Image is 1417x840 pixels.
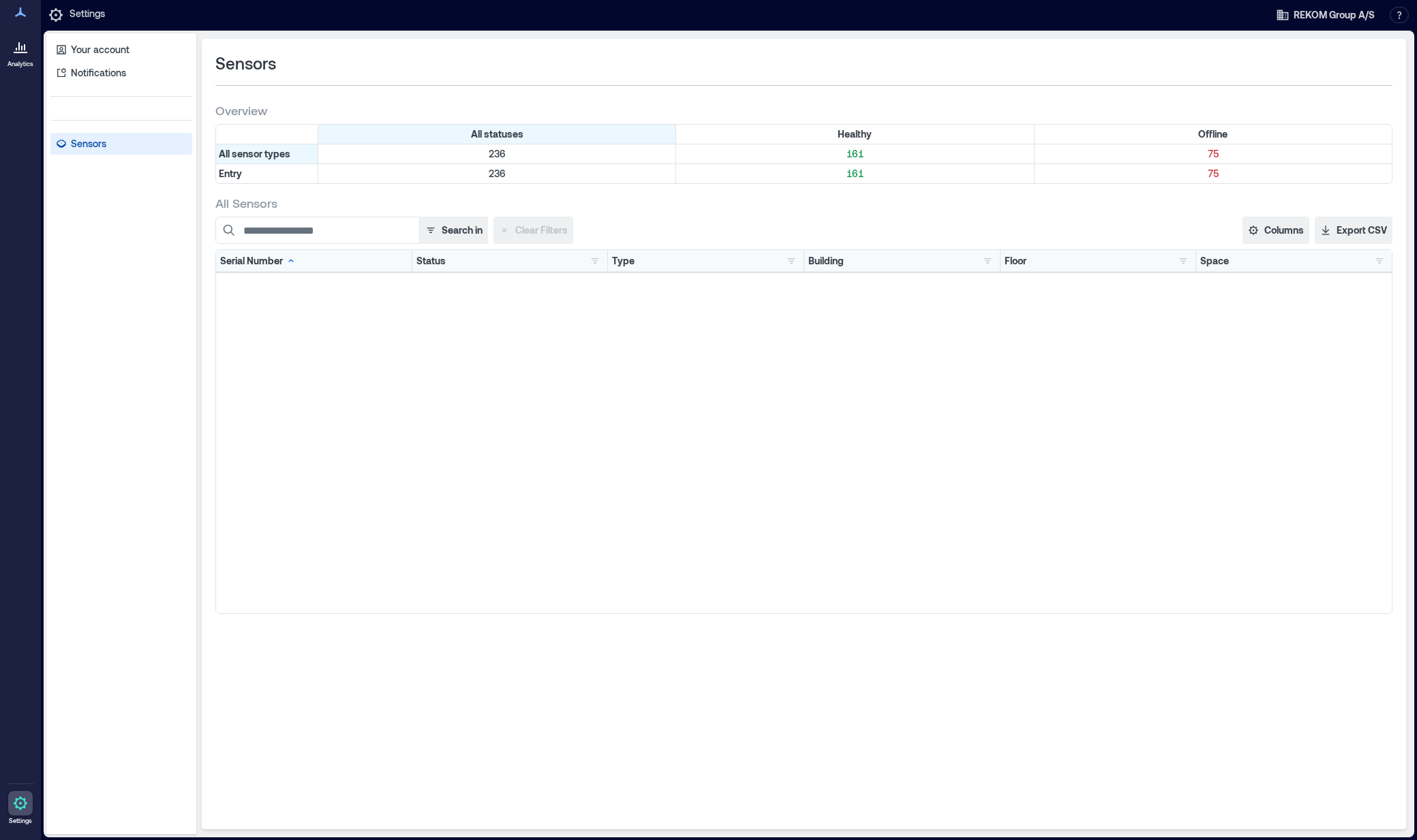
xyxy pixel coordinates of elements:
div: Serial Number [220,254,296,268]
p: 236 [321,147,673,161]
p: Sensors [71,137,106,151]
button: Export CSV [1315,217,1392,244]
span: Overview [215,102,267,119]
span: REKOM Group A/S [1294,8,1375,22]
p: Notifications [71,66,126,80]
div: Filter by Status: Offline [1035,125,1392,144]
p: 75 [1037,167,1389,181]
a: Notifications [50,62,192,84]
button: REKOM Group A/S [1272,4,1379,26]
div: Status [416,254,446,268]
div: Filter by Status: Healthy [676,125,1034,144]
p: Settings [70,7,105,23]
a: Settings [4,787,37,829]
p: 161 [679,147,1031,161]
div: All sensor types [216,144,318,164]
p: Analytics [7,60,33,68]
span: Sensors [215,52,276,74]
a: Sensors [50,133,192,155]
button: Search in [419,217,488,244]
div: Filter by Type: Entry & Status: Healthy [676,164,1034,183]
div: All statuses [318,125,676,144]
p: Settings [9,817,32,825]
div: Filter by Type: Entry & Status: Offline [1035,164,1392,183]
div: Space [1200,254,1229,268]
p: 75 [1037,147,1389,161]
a: Your account [50,39,192,61]
div: Type [612,254,635,268]
div: Floor [1005,254,1026,268]
div: Filter by Type: Entry [216,164,318,183]
p: 161 [679,167,1031,181]
a: Analytics [3,30,37,72]
span: All Sensors [215,195,277,211]
button: Columns [1243,217,1309,244]
button: Clear Filters [493,217,573,244]
div: Building [808,254,844,268]
p: Your account [71,43,129,57]
p: 236 [321,167,673,181]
